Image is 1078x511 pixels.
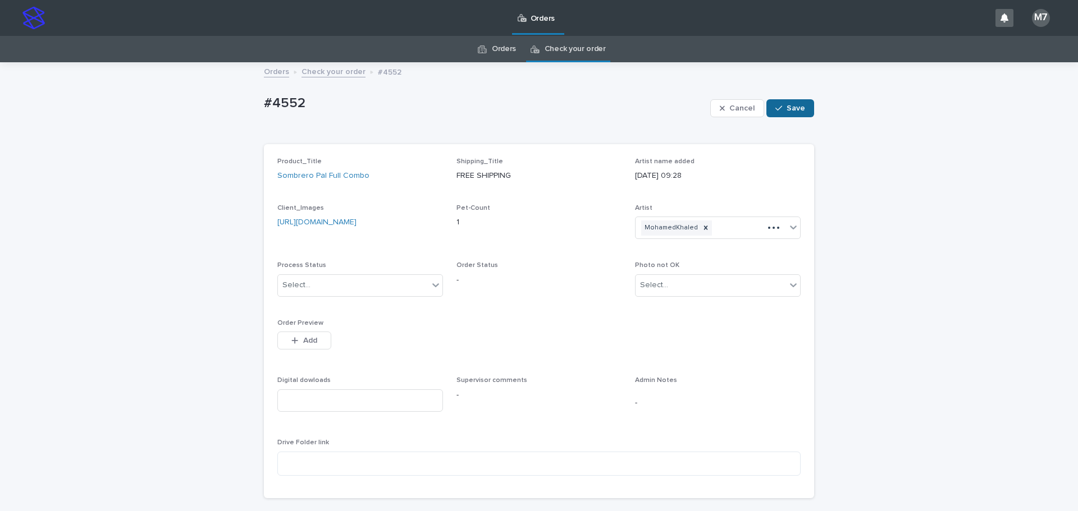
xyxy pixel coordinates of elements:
[277,332,331,349] button: Add
[635,262,679,269] span: Photo not OK
[277,262,326,269] span: Process Status
[635,377,677,384] span: Admin Notes
[456,205,490,211] span: Pet-Count
[277,377,331,384] span: Digital dowloads
[456,170,622,182] p: FREE SHIPPING
[277,205,324,211] span: Client_Images
[710,99,764,117] button: Cancel
[264,95,706,112] p: #4552
[277,320,323,326] span: Order Preview
[545,36,606,62] a: Check your order
[282,279,310,291] div: Select...
[492,36,516,62] a: Orders
[303,337,317,344] span: Add
[456,262,498,269] span: Order Status
[456,158,503,165] span: Shipping_Title
[302,65,366,77] a: Check your order
[635,170,801,182] p: [DATE] 09:28
[277,218,357,226] a: [URL][DOMAIN_NAME]
[729,104,755,112] span: Cancel
[640,279,668,291] div: Select...
[277,439,329,446] span: Drive Folder link
[1032,9,1050,27] div: M7
[635,205,652,211] span: Artist
[378,65,401,77] p: #4552
[635,397,801,409] p: -
[22,7,45,29] img: stacker-logo-s-only.png
[766,99,814,117] button: Save
[456,389,622,401] p: -
[277,158,322,165] span: Product_Title
[456,377,527,384] span: Supervisor comments
[277,170,369,182] a: Sombrero Pal Full Combo
[641,220,700,236] div: MohamedKhaled
[635,158,695,165] span: Artist name added
[787,104,805,112] span: Save
[264,65,289,77] a: Orders
[456,217,622,228] p: 1
[456,274,622,286] p: -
